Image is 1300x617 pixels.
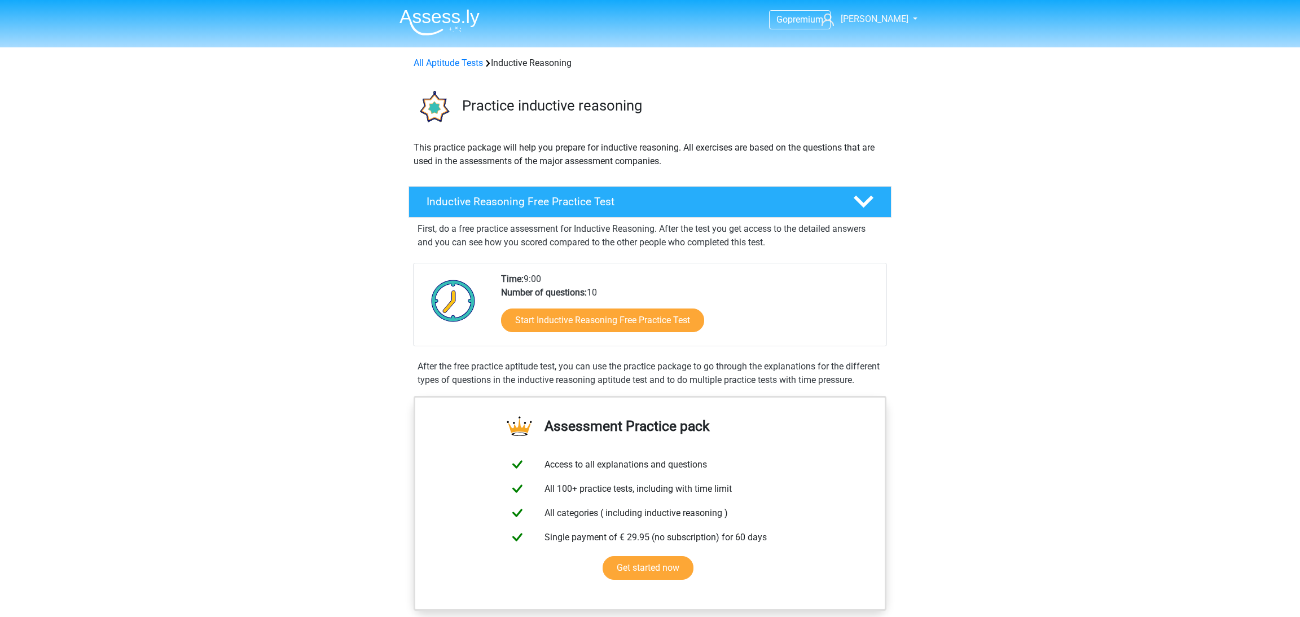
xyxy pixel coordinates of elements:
[409,56,891,70] div: Inductive Reasoning
[427,195,835,208] h4: Inductive Reasoning Free Practice Test
[841,14,908,24] span: [PERSON_NAME]
[418,222,882,249] p: First, do a free practice assessment for Inductive Reasoning. After the test you get access to th...
[776,14,788,25] span: Go
[770,12,830,27] a: Gopremium
[788,14,823,25] span: premium
[409,83,457,131] img: inductive reasoning
[501,287,587,298] b: Number of questions:
[399,9,480,36] img: Assessly
[501,274,524,284] b: Time:
[414,58,483,68] a: All Aptitude Tests
[493,272,886,346] div: 9:00 10
[501,308,704,332] a: Start Inductive Reasoning Free Practice Test
[425,272,482,329] img: Clock
[817,12,910,26] a: [PERSON_NAME]
[413,360,887,387] div: After the free practice aptitude test, you can use the practice package to go through the explana...
[603,556,693,580] a: Get started now
[414,141,886,168] p: This practice package will help you prepare for inductive reasoning. All exercises are based on t...
[462,97,882,114] h3: Practice inductive reasoning
[404,186,896,218] a: Inductive Reasoning Free Practice Test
